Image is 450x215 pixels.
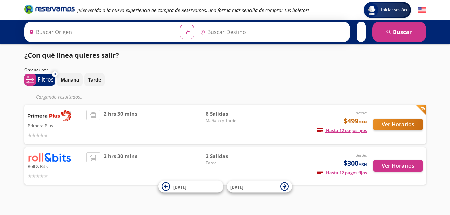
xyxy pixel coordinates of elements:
span: [DATE] [230,184,243,190]
img: Primera Plus [28,110,71,121]
span: Tarde [206,160,253,166]
em: Cargando resultados ... [36,94,84,100]
button: Buscar [372,22,426,42]
p: Roll & Bits [28,162,83,170]
span: 2 Salidas [206,152,253,160]
img: Roll & Bits [28,152,71,162]
small: MXN [358,162,367,167]
small: MXN [358,119,367,124]
span: 0 [54,71,56,77]
em: ¡Bienvenido a la nueva experiencia de compra de Reservamos, una forma más sencilla de comprar tus... [77,7,309,13]
input: Buscar Destino [198,23,346,40]
span: 6 Salidas [206,110,253,118]
button: [DATE] [227,181,292,193]
button: 0Filtros [24,74,55,86]
p: Mañana [61,76,79,83]
p: Filtros [38,75,54,84]
p: Primera Plus [28,121,83,129]
em: desde: [356,110,367,116]
button: Mañana [57,73,83,86]
p: Tarde [88,76,101,83]
span: Hasta 12 pagos fijos [317,170,367,176]
span: 2 hrs 30 mins [104,152,137,179]
button: Ver Horarios [373,119,423,130]
p: Ordenar por [24,67,48,73]
button: English [418,6,426,14]
button: Ver Horarios [373,160,423,172]
button: Tarde [84,73,105,86]
span: Hasta 12 pagos fijos [317,127,367,133]
span: $499 [344,116,367,126]
span: Mañana y Tarde [206,118,253,124]
span: $300 [344,158,367,168]
button: [DATE] [158,181,223,193]
em: desde: [356,152,367,158]
span: Iniciar sesión [378,7,410,13]
p: ¿Con qué línea quieres salir? [24,50,119,60]
input: Buscar Origen [26,23,175,40]
span: 2 hrs 30 mins [104,110,137,139]
span: [DATE] [173,184,186,190]
i: Brand Logo [24,4,75,14]
a: Brand Logo [24,4,75,16]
